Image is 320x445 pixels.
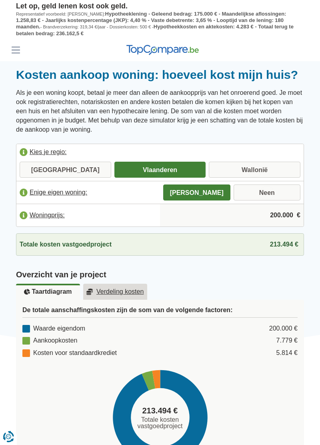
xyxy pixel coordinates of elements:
span: Totale kosten vastgoedproject [134,417,186,429]
span: 213.494 € [142,405,178,417]
div: Kosten voor standaardkrediet [22,349,117,358]
input: | [163,204,300,226]
span: Totale kosten vastgoedproject [20,240,112,249]
div: 7.779 € [276,336,298,345]
label: [GEOGRAPHIC_DATA] [20,162,111,178]
label: Woningprijs: [16,206,160,224]
p: Let op, geld lenen kost ook geld. [16,2,304,11]
u: Verdeling kosten [86,289,144,295]
span: Hypotheeklening - Geleend bedrag: 175.000 € - Maandelijkse aflossingen: 1.258,83 € - Jaarlijks ko... [16,11,286,30]
u: Taartdiagram [24,289,72,295]
label: Neen [234,184,301,200]
div: Aankoopkosten [22,336,77,345]
h1: Kosten aankoop woning: hoeveel kost mijn huis? [16,68,304,82]
button: Menu [10,44,22,56]
h3: De totale aanschaffingskosten zijn de som van de volgende factoren: [22,306,298,317]
img: TopCompare [126,45,199,55]
p: Representatief voorbeeld: [PERSON_NAME]: - Brandverzekering: 319,34 €/jaar - Dossierkosten: 500 € - [16,11,304,37]
div: 5.814 € [276,349,298,358]
h2: Overzicht van je project [16,269,304,281]
div: Waarde eigendom [22,324,85,333]
label: Vlaanderen [114,162,206,178]
span: Hypotheekkosten en aktekosten: 4.283 € - Totaal terug te betalen bedrag: 236.162,5 € [16,24,294,36]
div: 200.000 € [269,324,298,333]
p: Als je een woning koopt, betaal je meer dan alleen de aankoopprijs van het onroerend goed. Je moe... [16,88,304,134]
span: € [297,211,300,220]
span: 213.494 € [270,241,298,248]
label: Wallonië [209,162,300,178]
label: Kies je regio: [16,144,304,162]
label: Enige eigen woning: [16,184,160,201]
label: [PERSON_NAME] [163,184,230,200]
